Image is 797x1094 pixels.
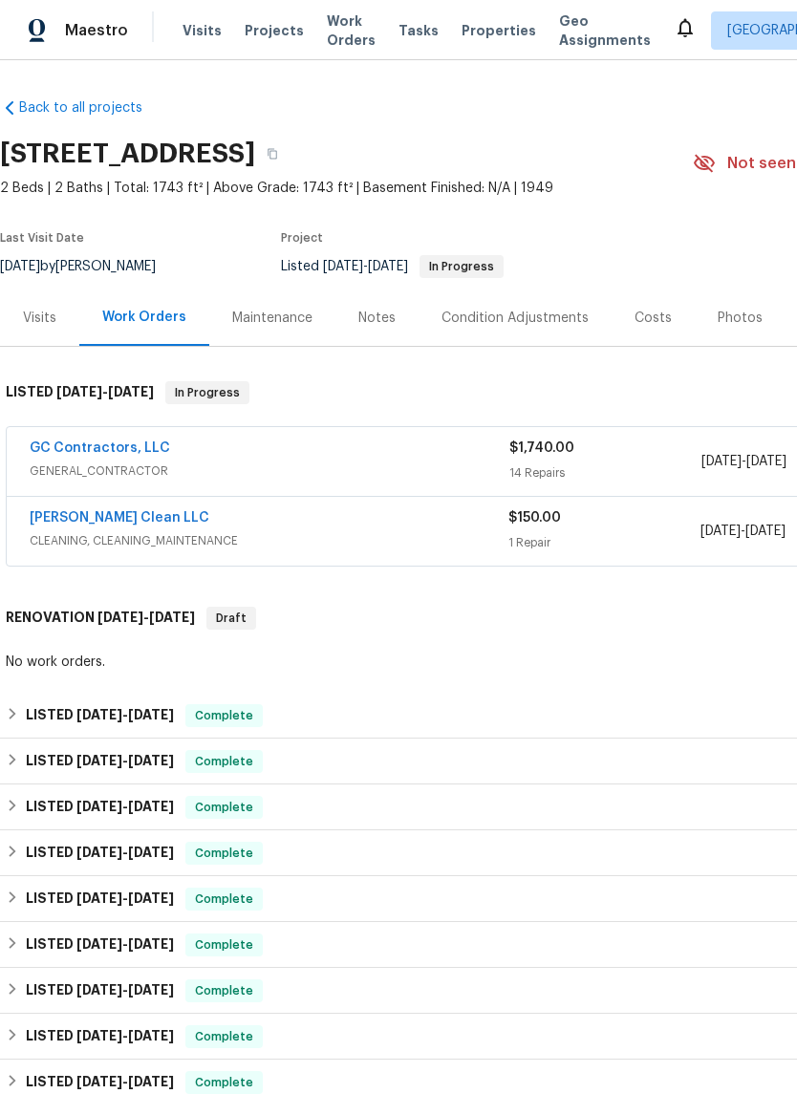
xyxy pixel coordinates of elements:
[56,385,154,398] span: -
[508,533,700,552] div: 1 Repair
[368,260,408,273] span: [DATE]
[635,309,672,328] div: Costs
[232,309,312,328] div: Maintenance
[281,232,323,244] span: Project
[30,461,509,481] span: GENERAL_CONTRACTOR
[76,937,174,951] span: -
[187,1027,261,1046] span: Complete
[56,385,102,398] span: [DATE]
[76,754,122,767] span: [DATE]
[508,511,561,525] span: $150.00
[700,522,786,541] span: -
[128,1075,174,1088] span: [DATE]
[128,891,174,905] span: [DATE]
[76,846,122,859] span: [DATE]
[327,11,376,50] span: Work Orders
[701,455,742,468] span: [DATE]
[6,607,195,630] h6: RENOVATION
[183,21,222,40] span: Visits
[76,1075,174,1088] span: -
[187,706,261,725] span: Complete
[76,1029,122,1042] span: [DATE]
[509,463,701,483] div: 14 Repairs
[76,708,174,721] span: -
[76,1075,122,1088] span: [DATE]
[76,983,122,997] span: [DATE]
[102,308,186,327] div: Work Orders
[26,1025,174,1048] h6: LISTED
[149,611,195,624] span: [DATE]
[128,1029,174,1042] span: [DATE]
[76,800,174,813] span: -
[76,708,122,721] span: [DATE]
[30,511,209,525] a: [PERSON_NAME] Clean LLC
[323,260,408,273] span: -
[208,609,254,628] span: Draft
[6,381,154,404] h6: LISTED
[26,933,174,956] h6: LISTED
[76,846,174,859] span: -
[128,983,174,997] span: [DATE]
[187,935,261,955] span: Complete
[187,798,261,817] span: Complete
[187,1073,261,1092] span: Complete
[128,754,174,767] span: [DATE]
[97,611,143,624] span: [DATE]
[421,261,502,272] span: In Progress
[167,383,248,402] span: In Progress
[30,441,170,455] a: GC Contractors, LLC
[128,800,174,813] span: [DATE]
[281,260,504,273] span: Listed
[187,890,261,909] span: Complete
[745,525,786,538] span: [DATE]
[746,455,786,468] span: [DATE]
[187,844,261,863] span: Complete
[108,385,154,398] span: [DATE]
[509,441,574,455] span: $1,740.00
[23,309,56,328] div: Visits
[128,708,174,721] span: [DATE]
[358,309,396,328] div: Notes
[26,750,174,773] h6: LISTED
[718,309,763,328] div: Photos
[26,888,174,911] h6: LISTED
[442,309,589,328] div: Condition Adjustments
[559,11,651,50] span: Geo Assignments
[26,796,174,819] h6: LISTED
[76,891,174,905] span: -
[187,752,261,771] span: Complete
[65,21,128,40] span: Maestro
[26,979,174,1002] h6: LISTED
[26,842,174,865] h6: LISTED
[76,937,122,951] span: [DATE]
[76,891,122,905] span: [DATE]
[26,704,174,727] h6: LISTED
[323,260,363,273] span: [DATE]
[701,452,786,471] span: -
[255,137,290,171] button: Copy Address
[97,611,195,624] span: -
[76,754,174,767] span: -
[30,531,508,550] span: CLEANING, CLEANING_MAINTENANCE
[76,983,174,997] span: -
[76,800,122,813] span: [DATE]
[26,1071,174,1094] h6: LISTED
[398,24,439,37] span: Tasks
[187,981,261,1000] span: Complete
[128,846,174,859] span: [DATE]
[700,525,741,538] span: [DATE]
[462,21,536,40] span: Properties
[128,937,174,951] span: [DATE]
[76,1029,174,1042] span: -
[245,21,304,40] span: Projects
